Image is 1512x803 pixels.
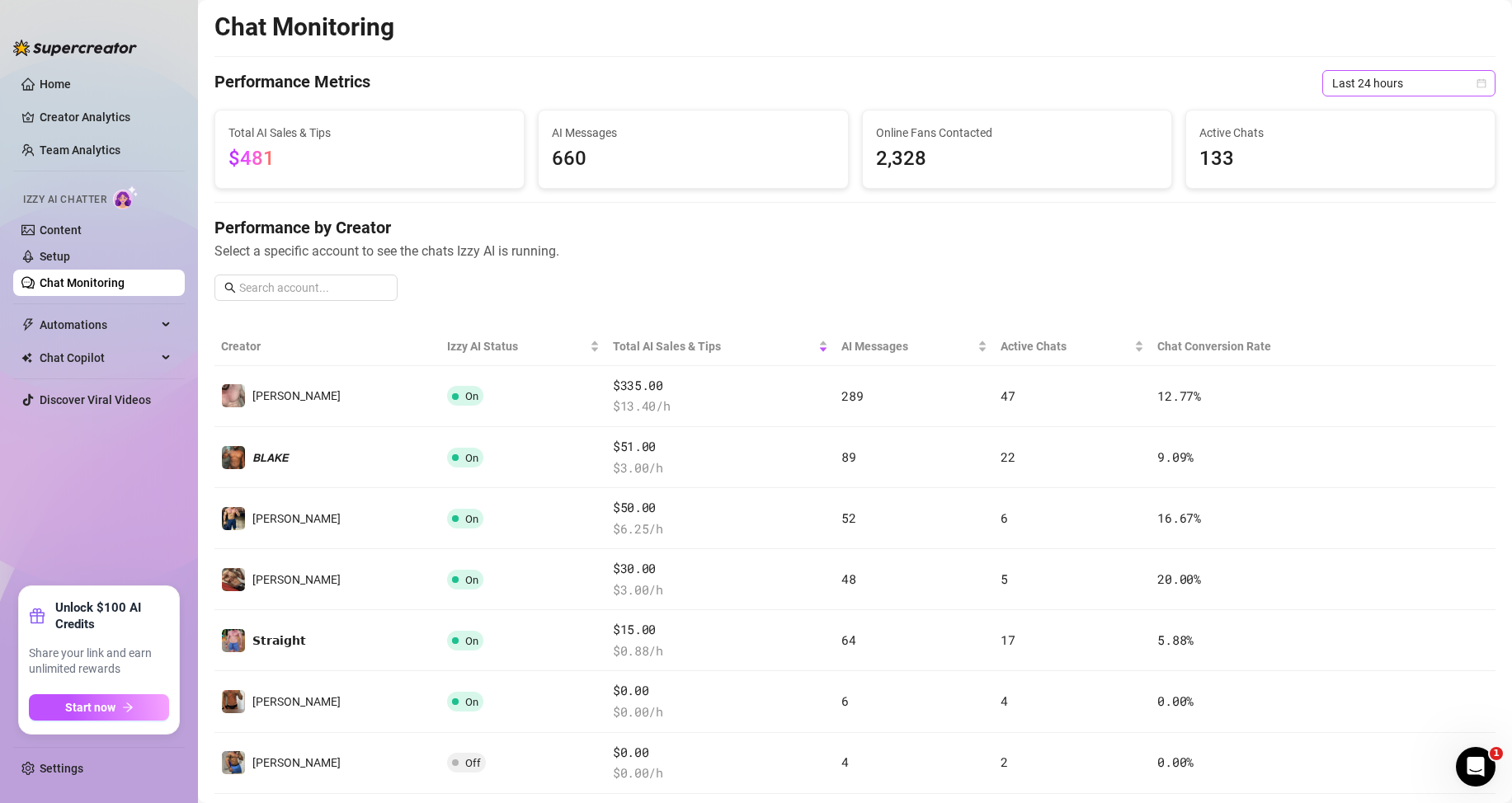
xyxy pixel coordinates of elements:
[214,70,370,96] h4: Performance Metrics
[1157,571,1200,587] span: 20.00 %
[40,762,83,775] a: Settings
[465,390,478,402] span: On
[841,632,855,648] span: 64
[1001,448,1015,465] span: 22
[613,519,828,539] span: $ 6.25 /h
[1151,327,1367,366] th: Chat Conversion Rate
[113,185,139,209] img: AI Chatter
[1001,693,1008,709] span: 4
[1157,448,1194,465] span: 9.09 %
[1199,143,1481,175] span: 133
[214,241,1496,261] span: Select a specific account to see the chats Izzy AI is running.
[1157,632,1194,648] span: 5.88 %
[613,437,828,457] span: $51.00
[29,694,169,721] button: Start nowarrow-right
[994,327,1152,366] th: Active Chats
[447,337,586,355] span: Izzy AI Status
[1477,78,1486,88] span: calendar
[228,147,275,170] span: $481
[1332,71,1486,96] span: Last 24 hours
[1157,754,1194,770] span: 0.00 %
[40,393,151,406] a: Discover Viral Videos
[29,646,169,678] span: Share your link and earn unlimited rewards
[40,345,157,371] span: Chat Copilot
[21,318,35,331] span: thunderbolt
[122,702,134,713] span: arrow-right
[613,397,828,416] span: $ 13.40 /h
[876,124,1158,142] span: Online Fans Contacted
[613,743,828,763] span: $0.00
[40,77,71,91] a: Home
[613,337,815,355] span: Total AI Sales & Tips
[222,507,245,530] img: Paul
[222,446,245,469] img: 𝘽𝙇𝘼𝙆𝙀
[239,279,388,297] input: Search account...
[552,143,834,175] span: 660
[440,327,606,366] th: Izzy AI Status
[1001,337,1132,355] span: Active Chats
[465,696,478,708] span: On
[40,223,82,237] a: Content
[841,754,849,770] span: 4
[613,702,828,722] span: $ 0.00 /h
[1456,747,1496,787] iframe: Intercom live chat
[1001,510,1008,526] span: 6
[876,143,1158,175] span: 2,328
[1157,693,1194,709] span: 0.00 %
[40,104,172,130] a: Creator Analytics
[40,312,157,338] span: Automations
[465,513,478,525] span: On
[841,693,849,709] span: 6
[1157,510,1200,526] span: 16.67 %
[1199,124,1481,142] span: Active Chats
[252,695,341,708] span: [PERSON_NAME]
[841,337,973,355] span: AI Messages
[613,458,828,478] span: $ 3.00 /h
[214,327,440,366] th: Creator
[1001,754,1008,770] span: 2
[1001,387,1015,404] span: 47
[40,276,125,289] a: Chat Monitoring
[1490,747,1503,760] span: 1
[23,192,106,208] span: Izzy AI Chatter
[252,634,306,647] span: 𝗦𝘁𝗿𝗮𝗶𝗴𝗵𝘁
[606,327,835,366] th: Total AI Sales & Tips
[465,452,478,464] span: On
[40,250,70,263] a: Setup
[13,40,137,56] img: logo-BBDzfeDw.svg
[613,620,828,640] span: $15.00
[841,510,855,526] span: 52
[1001,632,1015,648] span: 17
[465,574,478,586] span: On
[222,690,245,713] img: Anthony
[613,498,828,518] span: $50.00
[21,352,32,364] img: Chat Copilot
[613,681,828,701] span: $0.00
[214,216,1496,239] h4: Performance by Creator
[252,389,341,402] span: [PERSON_NAME]
[222,629,245,652] img: 𝗦𝘁𝗿𝗮𝗶𝗴𝗵𝘁
[835,327,993,366] th: AI Messages
[55,599,169,632] strong: Unlock $100 AI Credits
[613,763,828,783] span: $ 0.00 /h
[214,12,394,43] h2: Chat Monitoring
[252,512,341,525] span: [PERSON_NAME]
[224,282,236,293] span: search
[65,701,115,714] span: Start now
[841,571,855,587] span: 48
[252,573,341,586] span: [PERSON_NAME]
[222,568,245,591] img: Dylan
[29,608,45,624] span: gift
[465,757,481,769] span: Off
[613,376,828,396] span: $335.00
[1157,387,1200,404] span: 12.77 %
[613,559,828,579] span: $30.00
[1001,571,1008,587] span: 5
[252,756,341,769] span: [PERSON_NAME]
[228,124,511,142] span: Total AI Sales & Tips
[841,387,863,404] span: 289
[613,641,828,661] span: $ 0.88 /h
[40,143,120,157] a: Team Analytics
[252,451,289,464] span: 𝘽𝙇𝘼𝙆𝙀
[841,448,855,465] span: 89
